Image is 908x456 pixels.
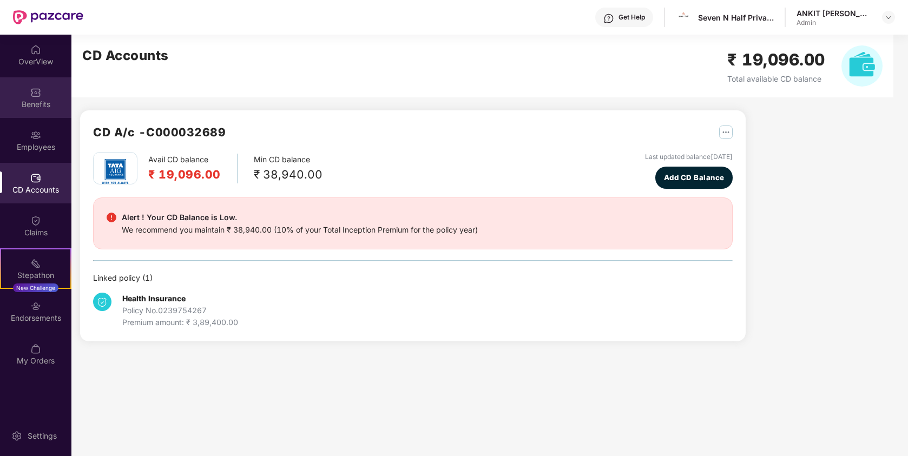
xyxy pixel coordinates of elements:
img: svg+xml;base64,PHN2ZyBpZD0iQmVuZWZpdHMiIHhtbG5zPSJodHRwOi8vd3d3LnczLm9yZy8yMDAwL3N2ZyIgd2lkdGg9Ij... [30,87,41,98]
div: Get Help [619,13,645,22]
img: svg+xml;base64,PHN2ZyBpZD0iRW1wbG95ZWVzIiB4bWxucz0iaHR0cDovL3d3dy53My5vcmcvMjAwMC9zdmciIHdpZHRoPS... [30,130,41,141]
img: svg+xml;base64,PHN2ZyB4bWxucz0iaHR0cDovL3d3dy53My5vcmcvMjAwMC9zdmciIHdpZHRoPSIyNSIgaGVpZ2h0PSIyNS... [719,125,733,139]
img: svg+xml;base64,PHN2ZyBpZD0iTXlfT3JkZXJzIiBkYXRhLW5hbWU9Ik15IE9yZGVycyIgeG1sbnM9Imh0dHA6Ly93d3cudz... [30,343,41,354]
img: svg+xml;base64,PHN2ZyBpZD0iU2V0dGluZy0yMHgyMCIgeG1sbnM9Imh0dHA6Ly93d3cudzMub3JnLzIwMDAvc3ZnIiB3aW... [11,431,22,441]
h2: CD A/c - C000032689 [93,123,226,141]
div: Stepathon [1,270,70,281]
span: Total available CD balance [727,74,821,83]
div: New Challenge [13,283,58,292]
img: svg+xml;base64,PHN2ZyBpZD0iRHJvcGRvd24tMzJ4MzIiIHhtbG5zPSJodHRwOi8vd3d3LnczLm9yZy8yMDAwL3N2ZyIgd2... [884,13,893,22]
img: svg+xml;base64,PHN2ZyBpZD0iRW5kb3JzZW1lbnRzIiB4bWxucz0iaHR0cDovL3d3dy53My5vcmcvMjAwMC9zdmciIHdpZH... [30,301,41,312]
img: svg+xml;base64,PHN2ZyB4bWxucz0iaHR0cDovL3d3dy53My5vcmcvMjAwMC9zdmciIHdpZHRoPSIyMSIgaGVpZ2h0PSIyMC... [30,258,41,269]
h2: ₹ 19,096.00 [148,166,221,183]
span: Add CD Balance [664,172,725,183]
img: tatag.png [96,153,134,190]
img: svg+xml;base64,PHN2ZyBpZD0iQ0RfQWNjb3VudHMiIGRhdGEtbmFtZT0iQ0QgQWNjb3VudHMiIHhtbG5zPSJodHRwOi8vd3... [30,173,41,183]
button: Add CD Balance [655,167,732,189]
h2: CD Accounts [82,45,169,66]
div: Min CD balance [254,154,323,183]
img: svg+xml;base64,PHN2ZyB4bWxucz0iaHR0cDovL3d3dy53My5vcmcvMjAwMC9zdmciIHdpZHRoPSIzNCIgaGVpZ2h0PSIzNC... [93,293,111,311]
div: Alert ! Your CD Balance is Low. [122,211,478,224]
div: Settings [24,431,60,441]
b: Health Insurance [122,294,186,303]
h2: ₹ 19,096.00 [727,47,825,72]
img: New Pazcare Logo [13,10,83,24]
div: Policy No. 0239754267 [122,305,238,316]
div: Linked policy ( 1 ) [93,272,733,284]
div: Last updated balance [DATE] [645,152,733,162]
div: Avail CD balance [148,154,238,183]
img: untitled.jpg [677,10,693,25]
img: svg+xml;base64,PHN2ZyBpZD0iQ2xhaW0iIHhtbG5zPSJodHRwOi8vd3d3LnczLm9yZy8yMDAwL3N2ZyIgd2lkdGg9IjIwIi... [30,215,41,226]
div: Seven N Half Private Limited [698,12,774,23]
img: svg+xml;base64,PHN2ZyB4bWxucz0iaHR0cDovL3d3dy53My5vcmcvMjAwMC9zdmciIHhtbG5zOnhsaW5rPSJodHRwOi8vd3... [841,45,883,87]
div: Admin [797,18,872,27]
img: svg+xml;base64,PHN2ZyBpZD0iRGFuZ2VyX2FsZXJ0IiBkYXRhLW5hbWU9IkRhbmdlciBhbGVydCIgeG1sbnM9Imh0dHA6Ly... [107,213,116,222]
div: We recommend you maintain ₹ 38,940.00 (10% of your Total Inception Premium for the policy year) [122,224,478,236]
img: svg+xml;base64,PHN2ZyBpZD0iSGVscC0zMngzMiIgeG1sbnM9Imh0dHA6Ly93d3cudzMub3JnLzIwMDAvc3ZnIiB3aWR0aD... [603,13,614,24]
div: ₹ 38,940.00 [254,166,323,183]
div: ANKIT [PERSON_NAME] [797,8,872,18]
div: Premium amount: ₹ 3,89,400.00 [122,316,238,328]
img: svg+xml;base64,PHN2ZyBpZD0iSG9tZSIgeG1sbnM9Imh0dHA6Ly93d3cudzMub3JnLzIwMDAvc3ZnIiB3aWR0aD0iMjAiIG... [30,44,41,55]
